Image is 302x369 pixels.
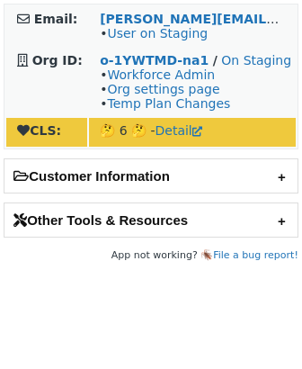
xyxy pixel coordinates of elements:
[4,159,298,193] h2: Customer Information
[34,12,78,26] strong: Email:
[17,123,61,138] strong: CLS:
[100,26,208,40] span: •
[4,203,298,237] h2: Other Tools & Resources
[213,249,298,261] a: File a bug report!
[155,123,202,138] a: Detail
[89,118,296,147] td: 🤔 6 🤔 -
[221,53,291,67] a: On Staging
[4,247,298,265] footer: App not working? 🪳
[107,96,230,111] a: Temp Plan Changes
[100,53,209,67] a: o-1YWTMD-na1
[107,26,208,40] a: User on Staging
[107,82,219,96] a: Org settings page
[107,67,215,82] a: Workforce Admin
[100,67,230,111] span: • • •
[32,53,83,67] strong: Org ID:
[213,53,218,67] strong: /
